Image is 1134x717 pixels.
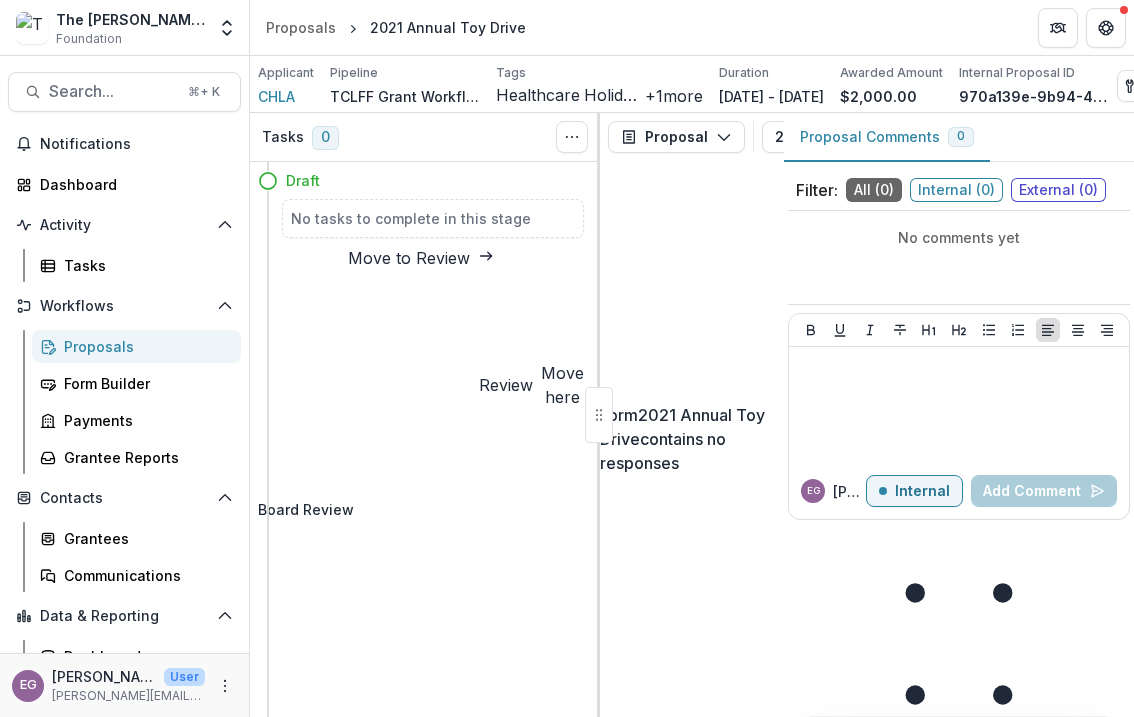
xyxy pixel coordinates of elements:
[32,559,241,592] a: Communications
[32,249,241,282] a: Tasks
[32,404,241,437] a: Payments
[40,608,209,625] span: Data & Reporting
[541,361,584,409] button: Move here
[16,12,48,44] img: The Chuck Lorre Family Foundation
[608,121,745,153] button: Proposal
[8,168,241,201] a: Dashboard
[258,246,584,270] button: Move to Review
[8,290,241,322] button: Open Workflows
[49,82,176,101] span: Search...
[959,86,1109,107] p: 970a139e-9b94-4e67-8328-47150b61e217
[32,441,241,474] a: Grantee Reports
[64,528,225,549] div: Grantees
[895,483,950,500] p: Internal
[556,121,588,153] button: Toggle View Cancelled Tasks
[213,8,241,48] button: Open entity switcher
[840,64,943,82] p: Awarded Amount
[1011,178,1106,202] span: External ( 0 )
[291,208,575,229] h5: No tasks to complete in this stage
[846,178,902,202] span: All ( 0 )
[164,668,205,686] p: User
[1038,8,1078,48] button: Partners
[840,86,917,107] p: $2,000.00
[213,674,237,698] button: More
[258,64,314,82] p: Applicant
[584,86,641,105] span: Holiday Toy Drive
[910,178,1003,202] span: Internal ( 0 )
[719,64,769,82] p: Duration
[32,330,241,363] a: Proposals
[64,373,225,394] div: Form Builder
[762,121,994,153] button: 2021 Annual Toy Drive
[828,318,852,342] button: Underline
[977,318,1001,342] button: Bullet List
[258,13,534,42] nav: breadcrumb
[8,209,241,241] button: Open Activity
[8,128,241,160] button: Notifications
[1086,8,1126,48] button: Get Help
[479,373,533,397] h4: Review
[64,336,225,357] div: Proposals
[258,13,344,42] a: Proposals
[370,17,526,38] div: 2021 Annual Toy Drive
[52,666,156,687] p: [PERSON_NAME]
[600,403,784,475] p: Form 2021 Annual Toy Drive contains no responses
[40,490,209,507] span: Contacts
[858,318,882,342] button: Italicize
[496,86,580,105] span: Healthcare
[496,64,526,82] p: Tags
[64,255,225,276] div: Tasks
[266,17,336,38] div: Proposals
[719,86,824,107] p: [DATE] - [DATE]
[799,318,823,342] button: Bold
[807,486,820,496] div: Eleanor Green
[32,640,241,673] a: Dashboard
[645,84,703,108] button: +1more
[1066,318,1090,342] button: Align Center
[258,499,584,520] h5: Board Review
[20,679,37,692] div: Eleanor Green
[258,86,295,107] a: CHLA
[184,81,224,103] div: ⌘ + K
[8,482,241,514] button: Open Contacts
[56,30,122,48] span: Foundation
[40,136,233,153] span: Notifications
[971,475,1117,507] button: Add Comment
[833,481,866,502] p: [PERSON_NAME]
[40,217,209,234] span: Activity
[959,64,1075,82] p: Internal Proposal ID
[1006,318,1030,342] button: Ordered List
[64,410,225,431] div: Payments
[286,170,320,191] h4: Draft
[262,129,304,146] h3: Tasks
[947,318,971,342] button: Heading 2
[64,447,225,468] div: Grantee Reports
[64,565,225,586] div: Communications
[330,86,480,107] p: TCLFF Grant Workflow
[796,227,1122,248] p: No comments yet
[32,367,241,400] a: Form Builder
[40,298,209,315] span: Workflows
[957,129,965,143] span: 0
[52,687,205,705] p: [PERSON_NAME][EMAIL_ADDRESS][DOMAIN_NAME]
[784,113,990,162] button: Proposal Comments
[796,178,838,202] p: Filter:
[64,646,225,667] div: Dashboard
[32,522,241,555] a: Grantees
[312,126,339,150] span: 0
[1036,318,1060,342] button: Align Left
[8,600,241,632] button: Open Data & Reporting
[40,174,225,195] div: Dashboard
[917,318,941,342] button: Heading 1
[56,9,205,30] div: The [PERSON_NAME] Family Foundation
[8,72,241,112] button: Search...
[866,475,963,507] button: Internal
[330,64,378,82] p: Pipeline
[1095,318,1119,342] button: Align Right
[888,318,912,342] button: Strike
